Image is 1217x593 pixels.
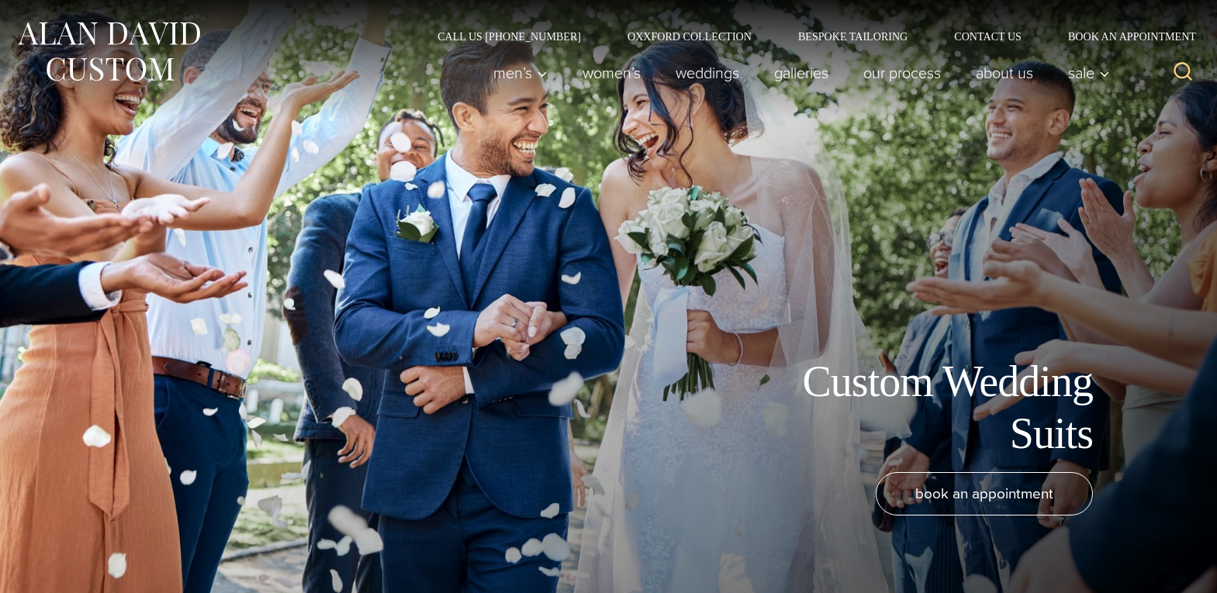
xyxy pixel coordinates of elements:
nav: Primary Navigation [476,57,1118,88]
button: View Search Form [1164,54,1201,91]
span: Sale [1068,65,1110,81]
a: book an appointment [876,472,1093,515]
a: weddings [659,57,757,88]
a: Call Us [PHONE_NUMBER] [414,31,604,42]
span: book an appointment [915,482,1053,505]
a: Bespoke Tailoring [775,31,931,42]
a: Book an Appointment [1045,31,1201,42]
h1: Custom Wedding Suits [744,356,1093,460]
nav: Secondary Navigation [414,31,1201,42]
a: Contact Us [931,31,1045,42]
a: Oxxford Collection [604,31,775,42]
img: Alan David Custom [16,17,202,86]
a: Galleries [757,57,846,88]
span: Men’s [493,65,548,81]
a: Our Process [846,57,959,88]
a: About Us [959,57,1051,88]
a: Women’s [565,57,659,88]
